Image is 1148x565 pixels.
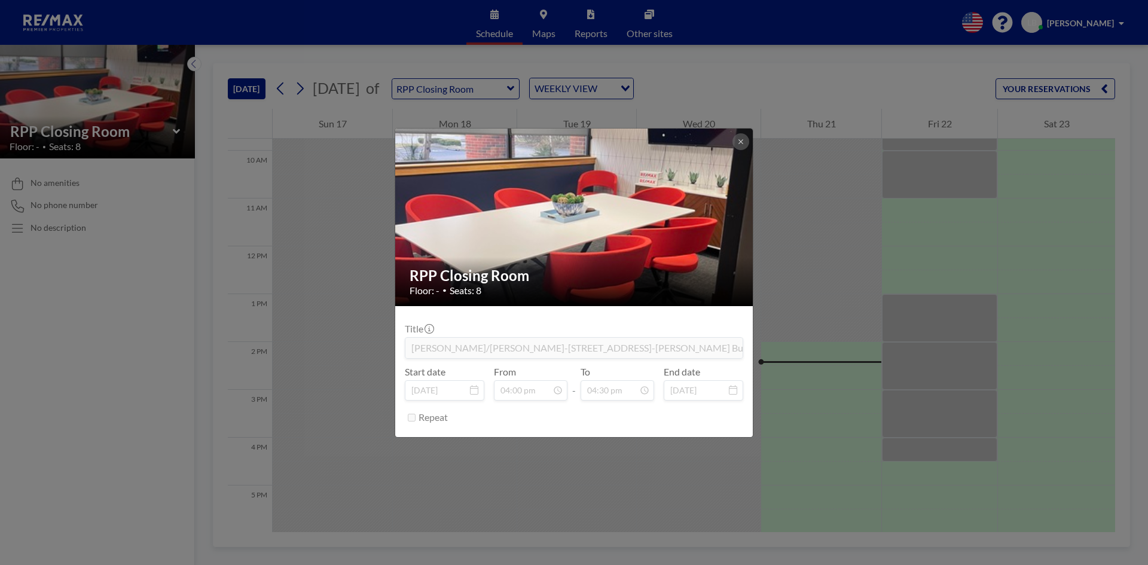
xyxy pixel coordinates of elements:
[442,286,447,295] span: •
[419,411,448,423] label: Repeat
[405,366,445,378] label: Start date
[410,285,439,297] span: Floor: -
[450,285,481,297] span: Seats: 8
[581,366,590,378] label: To
[572,370,576,396] span: -
[664,366,700,378] label: End date
[405,323,433,335] label: Title
[405,338,743,358] input: (No title)
[494,366,516,378] label: From
[410,267,740,285] h2: RPP Closing Room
